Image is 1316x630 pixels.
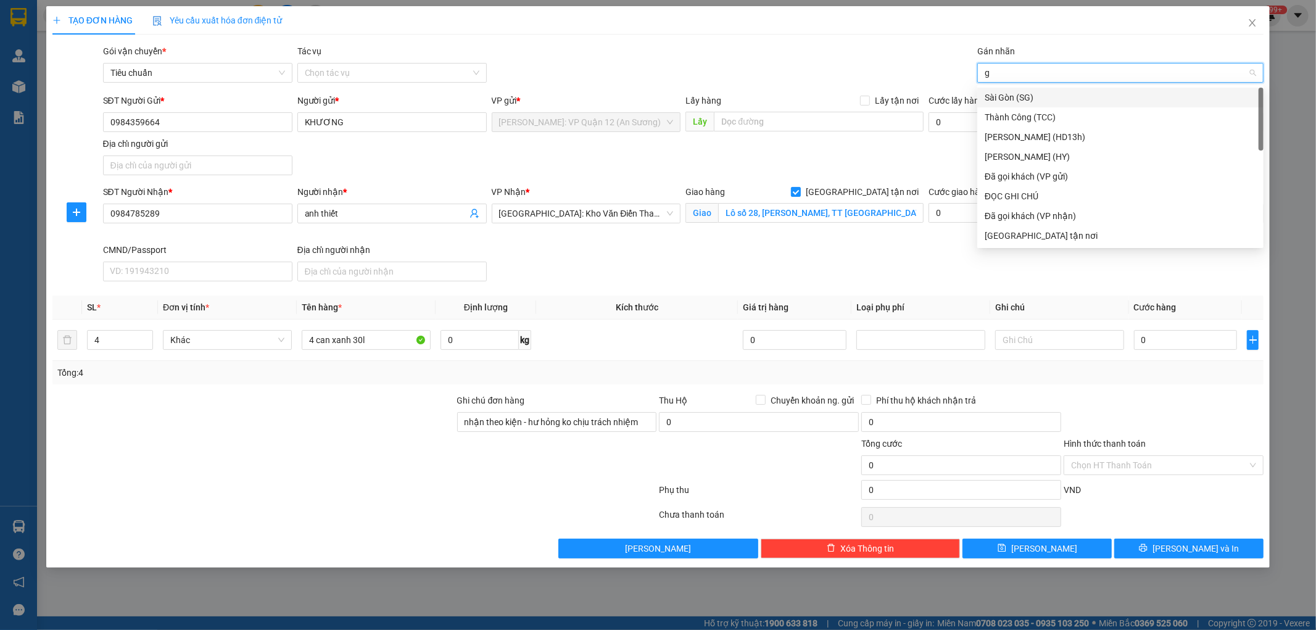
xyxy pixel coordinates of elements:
[977,88,1264,107] div: Sài Gòn (SG)
[52,16,61,25] span: plus
[558,539,758,558] button: [PERSON_NAME]
[103,137,292,151] div: Địa chỉ người gửi
[302,302,342,312] span: Tên hàng
[658,508,861,529] div: Chưa thanh toán
[658,483,861,505] div: Phụ thu
[685,187,725,197] span: Giao hàng
[297,243,487,257] div: Địa chỉ người nhận
[5,75,187,91] span: Mã đơn: QU121309250004
[840,542,894,555] span: Xóa Thông tin
[152,16,162,26] img: icon
[470,209,479,218] span: user-add
[83,25,254,38] span: Ngày in phiếu: 12:01 ngày
[995,330,1124,350] input: Ghi Chú
[302,330,431,350] input: VD: Bàn, Ghế
[985,150,1256,164] div: [PERSON_NAME] (HY)
[718,203,924,223] input: Giao tận nơi
[1247,330,1259,350] button: plus
[492,94,681,107] div: VP gửi
[685,203,718,223] span: Giao
[977,206,1264,226] div: Đã gọi khách (VP nhận)
[929,203,1045,223] input: Cước giao hàng
[985,189,1256,203] div: ĐỌC GHI CHÚ
[985,65,992,80] input: Gán nhãn
[519,330,531,350] span: kg
[743,330,846,350] input: 0
[464,302,508,312] span: Định lượng
[1139,544,1148,553] span: printer
[297,94,487,107] div: Người gửi
[977,147,1264,167] div: Hoàng Yến (HY)
[929,96,984,106] label: Cước lấy hàng
[766,394,859,407] span: Chuyển khoản ng. gửi
[985,209,1256,223] div: Đã gọi khách (VP nhận)
[297,262,487,281] input: Địa chỉ của người nhận
[801,185,924,199] span: [GEOGRAPHIC_DATA] tận nơi
[1064,485,1081,495] span: VND
[985,170,1256,183] div: Đã gọi khách (VP gửi)
[103,243,292,257] div: CMND/Passport
[616,302,658,312] span: Kích thước
[492,187,526,197] span: VP Nhận
[457,396,525,405] label: Ghi chú đơn hàng
[152,15,283,25] span: Yêu cầu xuất hóa đơn điện tử
[457,412,657,432] input: Ghi chú đơn hàng
[929,112,1069,132] input: Cước lấy hàng
[685,96,721,106] span: Lấy hàng
[714,112,924,131] input: Dọc đường
[871,394,981,407] span: Phí thu hộ khách nhận trả
[985,110,1256,124] div: Thành Công (TCC)
[34,42,65,52] strong: CSKH:
[103,46,166,56] span: Gói vận chuyển
[1153,542,1239,555] span: [PERSON_NAME] và In
[851,296,990,320] th: Loại phụ phí
[761,539,961,558] button: deleteXóa Thông tin
[977,46,1015,56] label: Gán nhãn
[929,187,990,197] label: Cước giao hàng
[103,155,292,175] input: Địa chỉ của người gửi
[743,302,788,312] span: Giá trị hàng
[5,42,94,64] span: [PHONE_NUMBER]
[977,167,1264,186] div: Đã gọi khách (VP gửi)
[297,46,322,56] label: Tác vụ
[87,302,97,312] span: SL
[659,396,687,405] span: Thu Hộ
[985,91,1256,104] div: Sài Gòn (SG)
[962,539,1112,558] button: save[PERSON_NAME]
[870,94,924,107] span: Lấy tận nơi
[990,296,1129,320] th: Ghi chú
[861,439,902,449] span: Tổng cước
[67,202,86,222] button: plus
[1248,335,1258,345] span: plus
[103,185,292,199] div: SĐT Người Nhận
[998,544,1006,553] span: save
[827,544,835,553] span: delete
[977,226,1264,246] div: Giao tận nơi
[625,542,691,555] span: [PERSON_NAME]
[985,130,1256,144] div: [PERSON_NAME] (HD13h)
[163,302,209,312] span: Đơn vị tính
[170,331,284,349] span: Khác
[67,207,86,217] span: plus
[1114,539,1264,558] button: printer[PERSON_NAME] và In
[977,107,1264,127] div: Thành Công (TCC)
[52,15,133,25] span: TẠO ĐƠN HÀNG
[57,366,508,379] div: Tổng: 4
[499,113,674,131] span: Hồ Chí Minh: VP Quận 12 (An Sương)
[297,185,487,199] div: Người nhận
[110,64,285,82] span: Tiêu chuẩn
[977,186,1264,206] div: ĐỌC GHI CHÚ
[685,112,714,131] span: Lấy
[1134,302,1177,312] span: Cước hàng
[985,229,1256,242] div: [GEOGRAPHIC_DATA] tận nơi
[499,204,674,223] span: Hà Nội: Kho Văn Điển Thanh Trì
[1064,439,1146,449] label: Hình thức thanh toán
[977,127,1264,147] div: Huy Dương (HD13h)
[1011,542,1077,555] span: [PERSON_NAME]
[87,6,249,22] strong: PHIẾU DÁN LÊN HÀNG
[1248,18,1257,28] span: close
[97,42,246,64] span: CÔNG TY TNHH CHUYỂN PHÁT NHANH BẢO AN
[57,330,77,350] button: delete
[1235,6,1270,41] button: Close
[103,94,292,107] div: SĐT Người Gửi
